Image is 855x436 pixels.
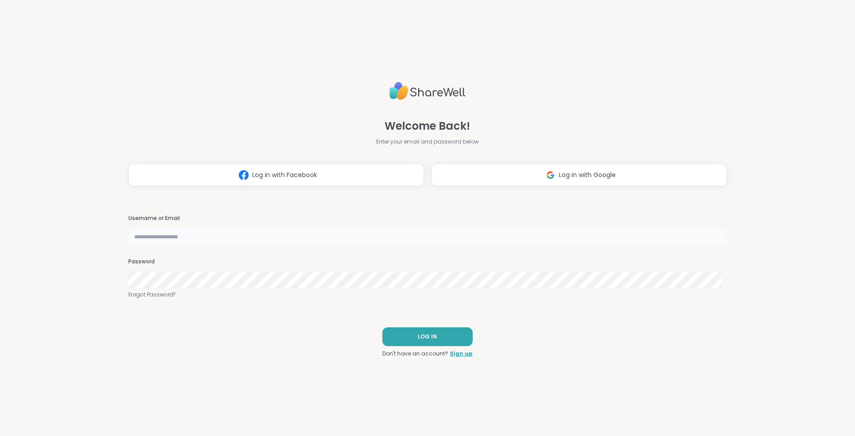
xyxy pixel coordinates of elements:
[382,350,448,358] span: Don't have an account?
[235,167,252,183] img: ShareWell Logomark
[389,78,466,104] img: ShareWell Logo
[418,333,437,341] span: LOG IN
[128,164,424,186] button: Log in with Facebook
[376,138,479,146] span: Enter your email and password below
[128,258,727,266] h3: Password
[128,291,727,299] a: Forgot Password?
[450,350,473,358] a: Sign up
[385,118,470,134] span: Welcome Back!
[128,215,727,222] h3: Username or Email
[542,167,559,183] img: ShareWell Logomark
[382,327,473,346] button: LOG IN
[559,170,616,180] span: Log in with Google
[431,164,727,186] button: Log in with Google
[252,170,317,180] span: Log in with Facebook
